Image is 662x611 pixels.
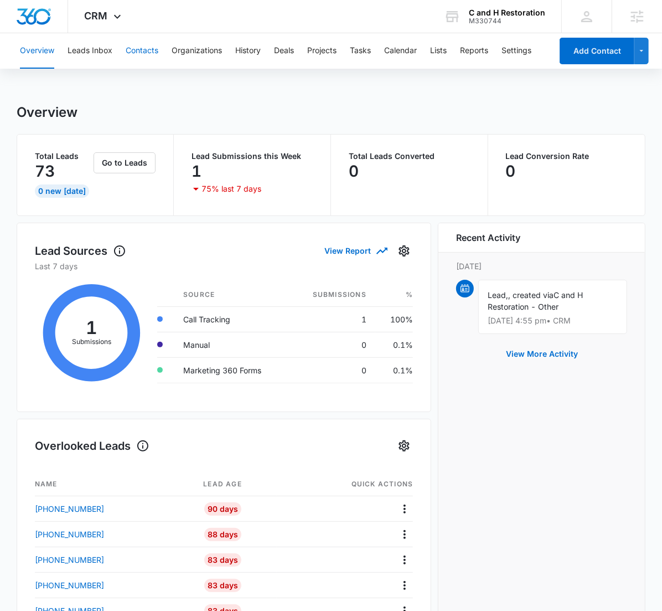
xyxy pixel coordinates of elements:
th: Lead age [168,473,277,496]
td: 0.1% [375,357,413,383]
a: [PHONE_NUMBER] [35,528,168,540]
p: Lead Submissions this Week [192,152,313,160]
td: 0 [289,332,375,357]
button: Projects [307,33,337,69]
p: 0 [506,162,516,180]
button: Lists [430,33,447,69]
p: Lead Conversion Rate [506,152,628,160]
p: 75% last 7 days [201,185,261,193]
a: [PHONE_NUMBER] [35,554,168,566]
span: Lead, [488,290,508,300]
th: Name [35,473,168,496]
button: Actions [396,551,413,568]
td: Manual [174,332,289,357]
p: [PHONE_NUMBER] [35,503,104,515]
button: Calendar [384,33,417,69]
p: Total Leads [35,152,92,160]
button: Organizations [172,33,222,69]
a: [PHONE_NUMBER] [35,503,168,515]
p: 73 [35,162,55,180]
p: [PHONE_NUMBER] [35,554,104,566]
span: CRM [85,10,108,22]
td: 1 [289,306,375,332]
td: 0 [289,357,375,383]
p: 0 [349,162,359,180]
button: Actions [396,526,413,543]
button: Tasks [350,33,371,69]
button: Settings [395,437,413,455]
h6: Recent Activity [456,231,520,244]
button: Leads Inbox [68,33,112,69]
div: account id [469,17,545,25]
p: [DATE] [456,260,627,272]
h1: Overlooked Leads [35,438,149,454]
p: Last 7 days [35,260,413,272]
div: 83 Days [204,579,241,592]
div: account name [469,8,545,17]
span: , created via [508,290,554,300]
th: Source [174,283,289,307]
button: Settings [501,33,531,69]
th: Quick actions [277,473,413,496]
button: Settings [395,242,413,260]
div: 88 Days [204,528,241,541]
td: Call Tracking [174,306,289,332]
td: 100% [375,306,413,332]
div: 90 Days [204,502,241,516]
div: 83 Days [204,553,241,567]
td: Marketing 360 Forms [174,357,289,383]
div: 0 New [DATE] [35,184,89,198]
h1: Lead Sources [35,243,126,259]
p: [PHONE_NUMBER] [35,528,104,540]
th: % [375,283,413,307]
p: [DATE] 4:55 pm • CRM [488,317,618,325]
a: [PHONE_NUMBER] [35,579,168,591]
button: Actions [396,577,413,594]
a: Go to Leads [94,158,156,167]
th: Submissions [289,283,375,307]
p: [PHONE_NUMBER] [35,579,104,591]
button: Overview [20,33,54,69]
button: Add Contact [560,38,634,64]
p: Total Leads Converted [349,152,470,160]
td: 0.1% [375,332,413,357]
button: Actions [396,500,413,517]
button: History [235,33,261,69]
button: Go to Leads [94,152,156,173]
button: Contacts [126,33,158,69]
h1: Overview [17,104,77,121]
button: Deals [274,33,294,69]
button: View Report [324,241,386,260]
p: 1 [192,162,201,180]
button: Reports [460,33,488,69]
button: View More Activity [495,341,589,367]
